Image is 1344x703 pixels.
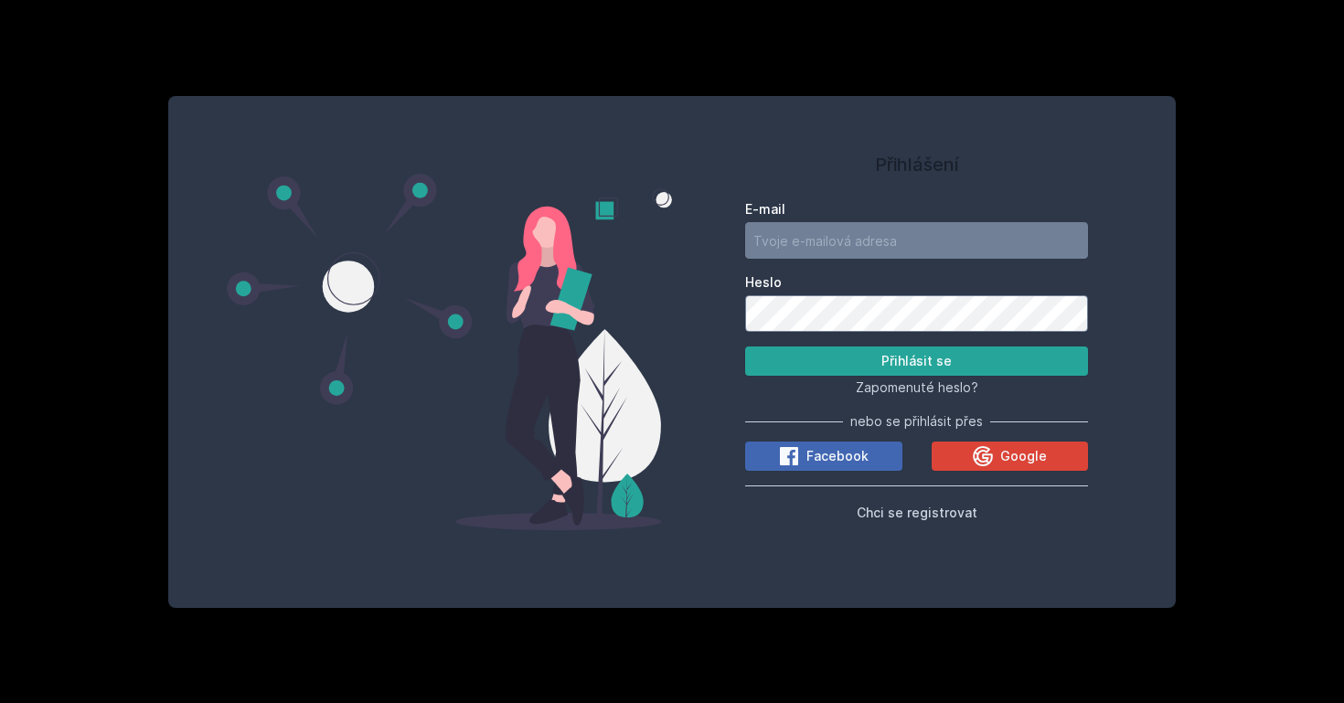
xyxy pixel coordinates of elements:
[806,447,869,465] span: Facebook
[856,379,978,395] span: Zapomenuté heslo?
[745,273,1088,292] label: Heslo
[850,412,983,431] span: nebo se přihlásit přes
[857,505,977,520] span: Chci se registrovat
[745,346,1088,376] button: Přihlásit se
[1000,447,1047,465] span: Google
[745,200,1088,218] label: E-mail
[745,442,902,471] button: Facebook
[745,151,1088,178] h1: Přihlášení
[857,501,977,523] button: Chci se registrovat
[932,442,1089,471] button: Google
[745,222,1088,259] input: Tvoje e-mailová adresa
